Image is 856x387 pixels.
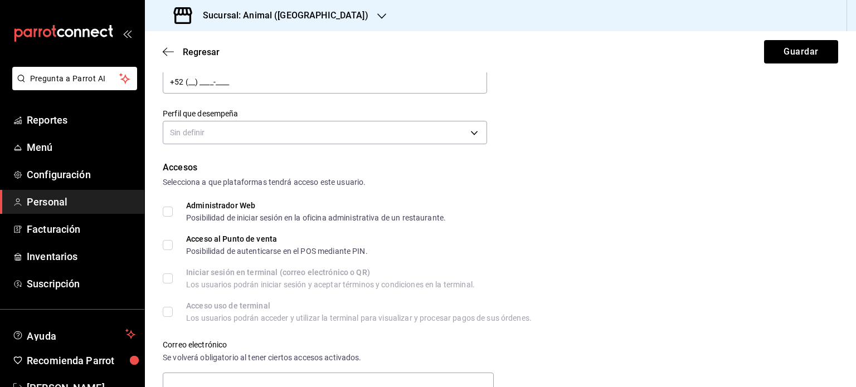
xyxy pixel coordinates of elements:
div: Los usuarios podrán iniciar sesión y aceptar términos y condiciones en la terminal. [186,281,475,288]
h3: Sucursal: Animal ([GEOGRAPHIC_DATA]) [194,9,368,22]
span: Pregunta a Parrot AI [30,73,120,85]
span: Ayuda [27,327,121,341]
button: open_drawer_menu [123,29,132,38]
div: Sin definir [163,121,487,144]
div: Accesos [163,161,838,174]
span: Menú [27,140,135,155]
div: Se volverá obligatorio al tener ciertos accesos activados. [163,352,494,364]
button: Pregunta a Parrot AI [12,67,137,90]
span: Configuración [27,167,135,182]
span: Inventarios [27,249,135,264]
div: Administrador Web [186,202,446,209]
div: Selecciona a que plataformas tendrá acceso este usuario. [163,177,838,188]
div: Iniciar sesión en terminal (correo electrónico o QR) [186,268,475,276]
span: Recomienda Parrot [27,353,135,368]
span: Personal [27,194,135,209]
div: Los usuarios podrán acceder y utilizar la terminal para visualizar y procesar pagos de sus órdenes. [186,314,532,322]
div: Posibilidad de autenticarse en el POS mediante PIN. [186,247,368,255]
span: Facturación [27,222,135,237]
a: Pregunta a Parrot AI [8,81,137,92]
span: Suscripción [27,276,135,291]
span: Reportes [27,112,135,128]
div: Posibilidad de iniciar sesión en la oficina administrativa de un restaurante. [186,214,446,222]
label: Perfil que desempeña [163,110,487,117]
button: Guardar [764,40,838,63]
div: Acceso al Punto de venta [186,235,368,243]
button: Regresar [163,47,220,57]
div: Acceso uso de terminal [186,302,532,310]
label: Correo electrónico [163,341,494,349]
span: Regresar [183,47,220,57]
